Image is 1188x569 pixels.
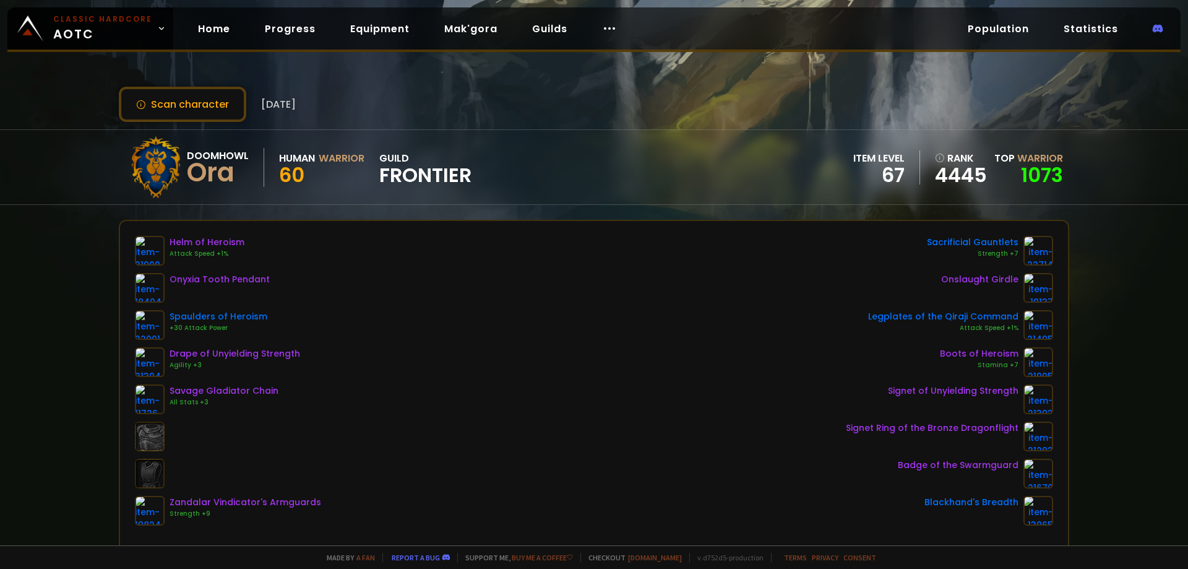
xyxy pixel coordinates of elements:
[1021,161,1063,189] a: 1073
[941,273,1018,286] div: Onslaught Girdle
[53,14,152,25] small: Classic Hardcore
[1023,310,1053,340] img: item-21495
[868,323,1018,333] div: Attack Speed +1%
[170,347,300,360] div: Drape of Unyielding Strength
[119,87,246,122] button: Scan character
[927,249,1018,259] div: Strength +7
[170,509,321,519] div: Strength +9
[958,16,1039,41] a: Population
[135,273,165,303] img: item-18404
[356,553,375,562] a: a fan
[135,347,165,377] img: item-21394
[1023,347,1053,377] img: item-21995
[170,249,244,259] div: Attack Speed +1%
[1023,496,1053,526] img: item-13965
[868,310,1018,323] div: Legplates of the Qiraji Command
[935,166,987,185] a: 4445
[170,323,267,333] div: +30 Attack Power
[853,150,905,166] div: item level
[135,384,165,414] img: item-11726
[628,553,682,562] a: [DOMAIN_NAME]
[187,148,249,163] div: Doomhowl
[279,150,315,166] div: Human
[935,150,987,166] div: rank
[261,97,296,112] span: [DATE]
[1023,273,1053,303] img: item-19137
[522,16,577,41] a: Guilds
[187,163,249,182] div: Ora
[319,553,375,562] span: Made by
[340,16,420,41] a: Equipment
[170,273,270,286] div: Onyxia Tooth Pendant
[846,422,1018,435] div: Signet Ring of the Bronze Dragonflight
[7,7,173,50] a: Classic HardcoreAOTC
[135,310,165,340] img: item-22001
[255,16,325,41] a: Progress
[512,553,573,562] a: Buy me a coffee
[853,166,905,185] div: 67
[580,553,682,562] span: Checkout
[135,236,165,266] img: item-21999
[812,553,838,562] a: Privacy
[940,360,1018,370] div: Stamina +7
[924,496,1018,509] div: Blackhand's Breadth
[279,161,304,189] span: 60
[135,496,165,526] img: item-19824
[1023,384,1053,414] img: item-21393
[689,553,764,562] span: v. d752d5 - production
[170,397,278,407] div: All Stats +3
[1017,151,1063,165] span: Warrior
[784,553,807,562] a: Terms
[843,553,876,562] a: Consent
[170,360,300,370] div: Agility +3
[1054,16,1128,41] a: Statistics
[898,459,1018,472] div: Badge of the Swarmguard
[170,384,278,397] div: Savage Gladiator Chain
[434,16,507,41] a: Mak'gora
[319,150,364,166] div: Warrior
[1023,459,1053,489] img: item-21670
[170,236,244,249] div: Helm of Heroism
[927,236,1018,249] div: Sacrificial Gauntlets
[457,553,573,562] span: Support me,
[888,384,1018,397] div: Signet of Unyielding Strength
[940,347,1018,360] div: Boots of Heroism
[379,150,471,185] div: guild
[188,16,240,41] a: Home
[1023,236,1053,266] img: item-22714
[392,553,440,562] a: Report a bug
[53,14,152,43] span: AOTC
[170,310,267,323] div: Spaulders of Heroism
[170,496,321,509] div: Zandalar Vindicator's Armguards
[1023,422,1053,451] img: item-21203
[379,166,471,185] span: Frontier
[994,150,1063,166] div: Top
